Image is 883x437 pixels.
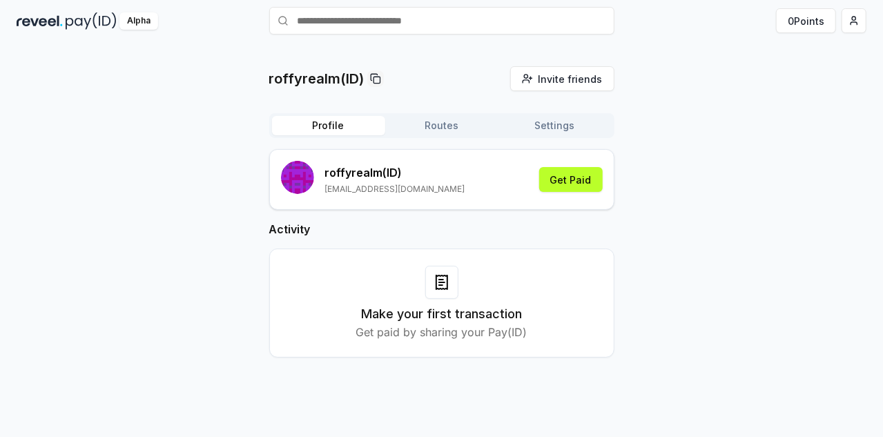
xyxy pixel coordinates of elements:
[325,164,465,181] p: roffyrealm (ID)
[119,12,158,30] div: Alpha
[17,12,63,30] img: reveel_dark
[272,116,385,135] button: Profile
[361,304,522,324] h3: Make your first transaction
[776,8,836,33] button: 0Points
[510,66,614,91] button: Invite friends
[385,116,498,135] button: Routes
[538,72,603,86] span: Invite friends
[66,12,117,30] img: pay_id
[269,221,614,237] h2: Activity
[325,184,465,195] p: [EMAIL_ADDRESS][DOMAIN_NAME]
[356,324,527,340] p: Get paid by sharing your Pay(ID)
[269,69,365,88] p: roffyrealm(ID)
[539,167,603,192] button: Get Paid
[498,116,612,135] button: Settings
